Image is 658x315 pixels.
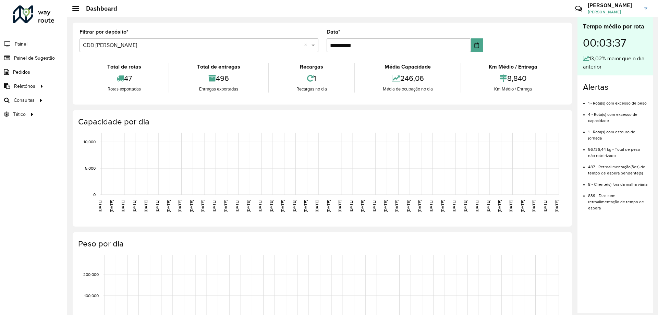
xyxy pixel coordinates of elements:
[394,200,399,212] text: [DATE]
[171,71,266,86] div: 496
[304,41,310,49] span: Clear all
[588,95,647,106] li: 1 - Rota(s) com excesso de peso
[532,200,536,212] text: [DATE]
[109,200,114,212] text: [DATE]
[292,200,296,212] text: [DATE]
[357,71,459,86] div: 246,06
[452,200,456,212] text: [DATE]
[83,272,99,277] text: 200,000
[583,54,647,71] div: 13,02% maior que o dia anterior
[78,117,565,127] h4: Capacidade por dia
[132,200,136,212] text: [DATE]
[588,187,647,211] li: 839 - Dias sem retroalimentação de tempo de espera
[486,200,490,212] text: [DATE]
[471,38,483,52] button: Choose Date
[543,200,547,212] text: [DATE]
[315,200,319,212] text: [DATE]
[429,200,433,212] text: [DATE]
[417,200,422,212] text: [DATE]
[78,239,565,249] h4: Peso por dia
[81,63,167,71] div: Total de rotas
[588,141,647,159] li: 56.136,44 kg - Total de peso não roteirizado
[81,86,167,93] div: Rotas exportadas
[15,40,27,48] span: Painel
[349,200,353,212] text: [DATE]
[338,200,342,212] text: [DATE]
[80,28,129,36] label: Filtrar por depósito
[555,200,559,212] text: [DATE]
[189,200,194,212] text: [DATE]
[84,140,96,144] text: 10,000
[14,54,55,62] span: Painel de Sugestão
[588,2,639,9] h3: [PERSON_NAME]
[326,200,331,212] text: [DATE]
[463,71,563,86] div: 8,840
[383,200,388,212] text: [DATE]
[357,63,459,71] div: Média Capacidade
[588,159,647,176] li: 487 - Retroalimentação(ões) de tempo de espera pendente(s)
[406,200,411,212] text: [DATE]
[13,69,30,76] span: Pedidos
[79,5,117,12] h2: Dashboard
[571,1,586,16] a: Contato Rápido
[475,200,479,212] text: [DATE]
[270,86,353,93] div: Recargas no dia
[171,63,266,71] div: Total de entregas
[588,106,647,124] li: 4 - Rota(s) com excesso de capacidade
[200,200,205,212] text: [DATE]
[303,200,308,212] text: [DATE]
[85,166,96,170] text: 5,000
[440,200,445,212] text: [DATE]
[509,200,513,212] text: [DATE]
[212,200,216,212] text: [DATE]
[178,200,182,212] text: [DATE]
[588,9,639,15] span: [PERSON_NAME]
[520,200,525,212] text: [DATE]
[463,63,563,71] div: Km Médio / Entrega
[588,124,647,141] li: 1 - Rota(s) com estouro de jornada
[327,28,340,36] label: Data
[372,200,376,212] text: [DATE]
[13,111,26,118] span: Tático
[588,176,647,187] li: 8 - Cliente(s) fora da malha viária
[583,22,647,31] div: Tempo médio por rota
[93,192,96,197] text: 0
[280,200,285,212] text: [DATE]
[360,200,365,212] text: [DATE]
[171,86,266,93] div: Entregas exportadas
[270,71,353,86] div: 1
[463,200,467,212] text: [DATE]
[144,200,148,212] text: [DATE]
[583,82,647,92] h4: Alertas
[463,86,563,93] div: Km Médio / Entrega
[223,200,228,212] text: [DATE]
[14,97,35,104] span: Consultas
[98,200,102,212] text: [DATE]
[84,293,99,298] text: 100,000
[155,200,159,212] text: [DATE]
[357,86,459,93] div: Média de ocupação no dia
[270,63,353,71] div: Recargas
[166,200,171,212] text: [DATE]
[497,200,502,212] text: [DATE]
[583,31,647,54] div: 00:03:37
[235,200,239,212] text: [DATE]
[269,200,273,212] text: [DATE]
[81,71,167,86] div: 47
[14,83,35,90] span: Relatórios
[121,200,125,212] text: [DATE]
[246,200,251,212] text: [DATE]
[258,200,262,212] text: [DATE]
